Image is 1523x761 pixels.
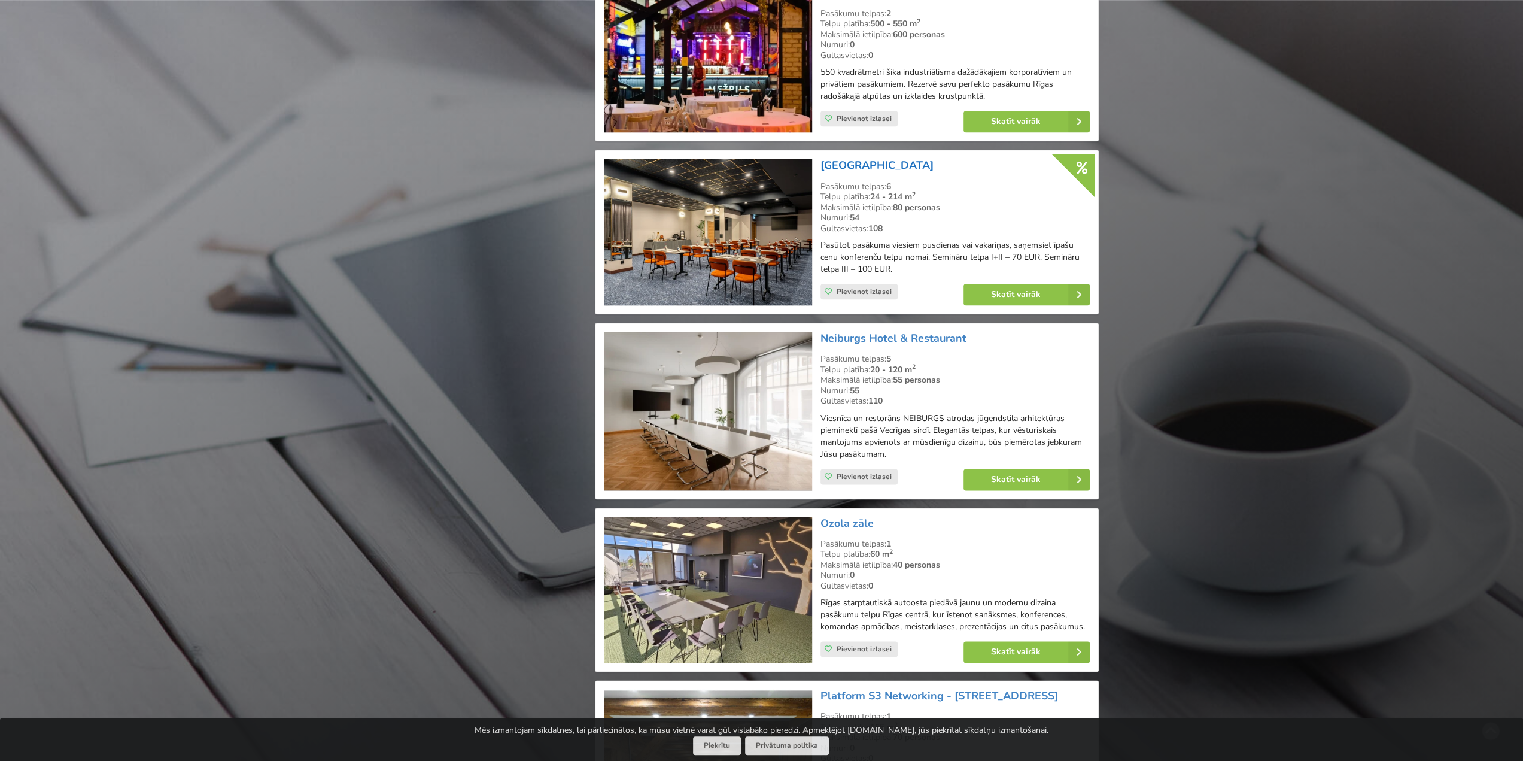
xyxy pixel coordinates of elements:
strong: 5 [886,353,891,365]
sup: 2 [912,362,916,371]
img: Viesnīca | Rīga | Neiburgs Hotel & Restaurant [604,332,811,490]
strong: 0 [850,39,855,50]
strong: 20 - 120 m [870,364,916,375]
div: Gultasvietas: [820,396,1090,407]
a: Skatīt vairāk [963,469,1090,490]
span: Pievienot izlasei [837,287,892,296]
span: Pievienot izlasei [837,644,892,654]
div: Numuri: [820,213,1090,223]
div: Maksimālā ietilpība: [820,375,1090,386]
a: Privātuma politika [745,736,829,755]
p: Viesnīca un restorāns NEIBURGS atrodas jūgendstila arhitektūras piemineklī pašā Vecrīgas sirdī. E... [820,413,1090,460]
a: Ozola zāle [820,516,874,530]
div: Pasākumu telpas: [820,539,1090,550]
div: Maksimālā ietilpība: [820,29,1090,40]
span: Pievienot izlasei [837,472,892,481]
a: Skatīt vairāk [963,641,1090,663]
button: Piekrītu [693,736,741,755]
a: [GEOGRAPHIC_DATA] [820,158,934,172]
img: Viesnīca | Rīga | Aston Hotel Riga [604,159,811,305]
strong: 0 [868,580,873,592]
div: Telpu platība: [820,549,1090,560]
div: Maksimālā ietilpība: [820,560,1090,571]
a: Platform S3 Networking - [STREET_ADDRESS] [820,689,1058,703]
span: Pievienot izlasei [837,114,892,123]
strong: 0 [850,569,855,581]
strong: 24 - 214 m [870,191,916,202]
strong: 500 - 550 m [870,18,920,29]
strong: 6 [886,181,891,192]
div: Numuri: [820,570,1090,581]
a: Skatīt vairāk [963,111,1090,132]
img: Konferenču centrs | Rīga | Ozola zāle [604,517,811,663]
p: 550 kvadrātmetri šika industriālisma dažādākajiem korporatīviem un privātiem pasākumiem. Rezervē ... [820,66,1090,102]
div: Pasākumu telpas: [820,181,1090,192]
div: Gultasvietas: [820,223,1090,234]
strong: 108 [868,223,883,234]
strong: 80 personas [893,202,940,213]
div: Telpu platība: [820,365,1090,375]
div: Maksimālā ietilpība: [820,202,1090,213]
p: Rīgas starptautiskā autoosta piedāvā jaunu un modernu dizaina pasākumu telpu Rīgas centrā, kur īs... [820,597,1090,633]
div: Pasākumu telpas: [820,354,1090,365]
strong: 110 [868,395,883,407]
strong: 1 [886,538,891,550]
sup: 2 [889,547,893,556]
strong: 2 [886,8,891,19]
div: Telpu platība: [820,192,1090,202]
a: Neiburgs Hotel & Restaurant [820,331,966,345]
strong: 40 personas [893,559,940,571]
strong: 600 personas [893,29,945,40]
div: Pasākumu telpas: [820,711,1090,722]
p: Pasūtot pasākuma viesiem pusdienas vai vakariņas, saņemsiet īpašu cenu konferenču telpu nomai. Se... [820,239,1090,275]
strong: 1 [886,711,891,722]
div: Pasākumu telpas: [820,8,1090,19]
div: Gultasvietas: [820,581,1090,592]
div: Gultasvietas: [820,50,1090,61]
strong: 54 [850,212,859,223]
strong: 60 m [870,548,893,560]
div: Telpu platība: [820,19,1090,29]
div: Numuri: [820,386,1090,396]
strong: 55 personas [893,374,940,386]
strong: 55 [850,385,859,396]
a: Skatīt vairāk [963,284,1090,305]
div: Numuri: [820,40,1090,50]
sup: 2 [917,17,920,26]
strong: 0 [868,50,873,61]
sup: 2 [912,190,916,199]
